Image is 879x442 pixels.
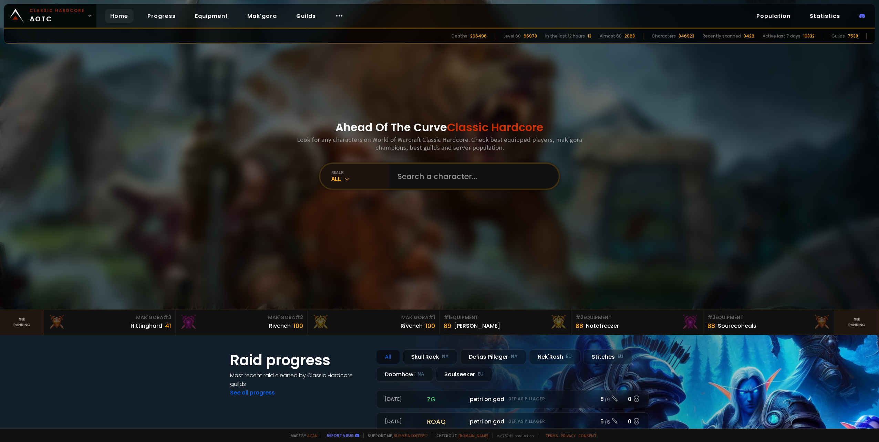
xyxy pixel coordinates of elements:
span: # 2 [295,314,303,321]
div: Soulseeker [436,367,492,382]
div: 88 [707,321,715,330]
div: 66978 [524,33,537,39]
span: AOTC [30,8,85,24]
div: Active last 7 days [763,33,800,39]
div: 88 [576,321,583,330]
div: Hittinghard [131,322,162,330]
a: Progress [142,9,181,23]
div: Stitches [583,349,632,364]
span: # 3 [163,314,171,321]
h1: Raid progress [230,349,368,371]
a: Statistics [804,9,846,23]
span: Made by [287,433,318,438]
a: Terms [545,433,558,438]
div: Recently scanned [703,33,741,39]
div: Equipment [576,314,699,321]
div: Guilds [831,33,845,39]
div: [PERSON_NAME] [454,322,500,330]
a: Report a bug [327,433,354,438]
div: Notafreezer [586,322,619,330]
small: EU [566,353,572,360]
a: Guilds [291,9,321,23]
a: Home [105,9,134,23]
a: Mak'gora [242,9,282,23]
a: [DATE]zgpetri on godDefias Pillager8 /90 [376,390,649,408]
div: Level 60 [504,33,521,39]
div: All [331,175,389,183]
a: Consent [578,433,597,438]
span: Classic Hardcore [447,119,544,135]
div: Rivench [269,322,291,330]
small: NA [442,353,449,360]
a: Seeranking [835,310,879,335]
small: NA [511,353,518,360]
div: 41 [165,321,171,330]
div: 89 [444,321,451,330]
div: 10832 [803,33,815,39]
a: #2Equipment88Notafreezer [571,310,703,335]
div: 7538 [848,33,858,39]
a: a fan [307,433,318,438]
div: Nek'Rosh [529,349,580,364]
div: Deaths [452,33,467,39]
span: v. d752d5 - production [493,433,534,438]
small: EU [618,353,623,360]
a: [DOMAIN_NAME] [458,433,488,438]
h4: Most recent raid cleaned by Classic Hardcore guilds [230,371,368,388]
a: Classic HardcoreAOTC [4,4,96,28]
a: Population [751,9,796,23]
span: # 1 [444,314,450,321]
a: #3Equipment88Sourceoheals [703,310,835,335]
input: Search a character... [393,164,550,189]
div: 3429 [744,33,754,39]
div: Rîvench [401,322,423,330]
a: #1Equipment89[PERSON_NAME] [439,310,571,335]
div: Equipment [707,314,831,321]
div: Skull Rock [403,349,457,364]
div: realm [331,170,389,175]
div: 846923 [679,33,694,39]
div: All [376,349,400,364]
small: EU [478,371,484,378]
span: # 2 [576,314,583,321]
span: # 1 [428,314,435,321]
span: Checkout [432,433,488,438]
div: 100 [425,321,435,330]
div: 100 [293,321,303,330]
div: Sourceoheals [718,322,756,330]
div: Equipment [444,314,567,321]
h1: Ahead Of The Curve [335,119,544,136]
a: Mak'Gora#1Rîvench100 [308,310,439,335]
div: In the last 12 hours [545,33,585,39]
div: Mak'Gora [48,314,172,321]
div: Defias Pillager [460,349,526,364]
a: Buy me a coffee [394,433,428,438]
div: Doomhowl [376,367,433,382]
a: Privacy [561,433,576,438]
small: NA [417,371,424,378]
h3: Look for any characters on World of Warcraft Classic Hardcore. Check best equipped players, mak'g... [294,136,585,151]
span: # 3 [707,314,715,321]
a: Mak'Gora#3Hittinghard41 [44,310,176,335]
a: Mak'Gora#2Rivench100 [176,310,308,335]
small: Classic Hardcore [30,8,85,14]
a: See all progress [230,389,275,397]
div: 206496 [470,33,487,39]
div: Mak'Gora [312,314,435,321]
div: Almost 60 [600,33,622,39]
a: Equipment [189,9,234,23]
div: Characters [652,33,676,39]
a: [DATE]roaqpetri on godDefias Pillager5 /60 [376,412,649,431]
div: Mak'Gora [180,314,303,321]
div: 13 [588,33,591,39]
span: Support me, [363,433,428,438]
div: 2068 [624,33,635,39]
